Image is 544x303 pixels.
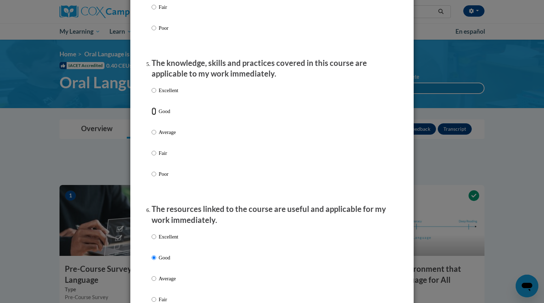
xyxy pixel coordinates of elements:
[159,170,178,178] p: Poor
[159,128,178,136] p: Average
[152,3,156,11] input: Fair
[159,107,178,115] p: Good
[152,128,156,136] input: Average
[159,275,178,282] p: Average
[152,107,156,115] input: Good
[159,233,178,241] p: Excellent
[152,58,392,80] p: The knowledge, skills and practices covered in this course are applicable to my work immediately.
[152,254,156,262] input: Good
[159,254,178,262] p: Good
[152,86,156,94] input: Excellent
[152,275,156,282] input: Average
[159,3,178,11] p: Fair
[159,149,178,157] p: Fair
[159,86,178,94] p: Excellent
[152,170,156,178] input: Poor
[152,204,392,226] p: The resources linked to the course are useful and applicable for my work immediately.
[152,149,156,157] input: Fair
[159,24,178,32] p: Poor
[152,233,156,241] input: Excellent
[152,24,156,32] input: Poor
